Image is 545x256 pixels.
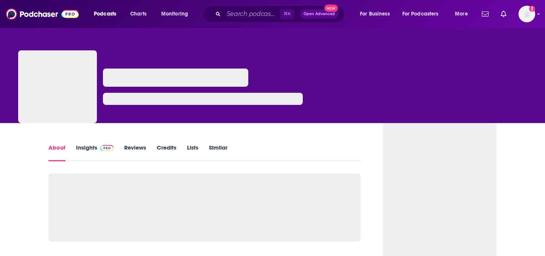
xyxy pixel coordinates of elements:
img: Podchaser Pro [100,145,114,151]
button: open menu [156,8,198,20]
span: New [324,5,338,12]
span: Podcasts [94,9,116,19]
a: Charts [125,8,151,20]
button: Show profile menu [519,6,535,22]
button: open menu [397,8,450,20]
img: User Profile [519,6,535,22]
span: Logged in as MarelyCarveComms [519,6,535,22]
a: Lists [187,144,198,161]
a: Show notifications dropdown [498,8,509,20]
span: Monitoring [161,9,188,19]
a: Show notifications dropdown [479,8,492,20]
a: About [48,144,65,161]
button: open menu [355,8,399,20]
span: ⌘ K [280,9,294,19]
span: For Podcasters [402,9,439,19]
a: Reviews [124,144,146,161]
span: Charts [130,9,146,19]
button: open menu [89,8,126,20]
svg: Add a profile image [529,6,535,12]
span: For Business [360,9,390,19]
div: Search podcasts, credits, & more... [210,5,352,23]
span: More [455,9,468,19]
a: Similar [209,144,227,161]
a: InsightsPodchaser Pro [76,144,114,161]
a: Credits [157,144,176,161]
button: Open AdvancedNew [300,9,338,19]
span: Open Advanced [304,12,335,16]
input: Search podcasts, credits, & more... [224,8,280,20]
img: Podchaser - Follow, Share and Rate Podcasts [6,7,79,21]
button: open menu [450,8,477,20]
